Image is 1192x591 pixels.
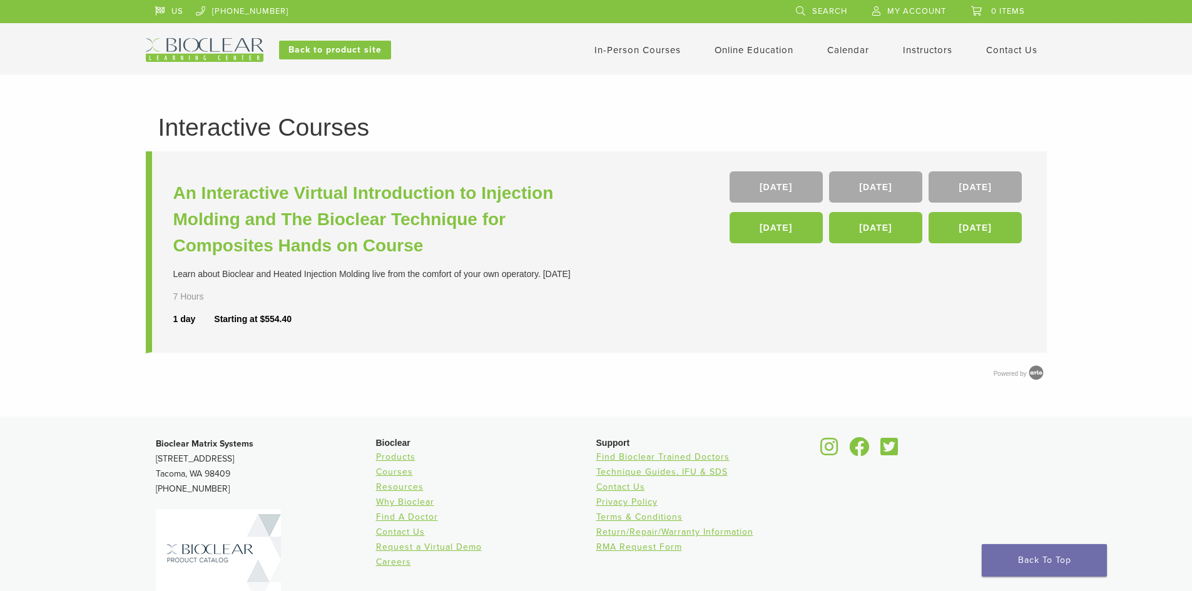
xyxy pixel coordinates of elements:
div: Starting at $554.40 [214,313,292,326]
a: Privacy Policy [596,497,658,507]
a: Careers [376,557,411,567]
a: Calendar [827,44,869,56]
a: Powered by [994,370,1047,377]
span: Bioclear [376,438,410,448]
a: Request a Virtual Demo [376,542,482,552]
a: [DATE] [829,212,922,243]
span: Support [596,438,630,448]
a: An Interactive Virtual Introduction to Injection Molding and The Bioclear Technique for Composite... [173,180,599,259]
div: 1 day [173,313,215,326]
span: Search [812,6,847,16]
a: Contact Us [596,482,645,492]
a: Find Bioclear Trained Doctors [596,452,730,462]
a: Bioclear [877,445,903,457]
a: Products [376,452,415,462]
img: Arlo training & Event Software [1027,363,1046,382]
a: In-Person Courses [594,44,681,56]
a: Resources [376,482,424,492]
a: Why Bioclear [376,497,434,507]
a: Courses [376,467,413,477]
img: Bioclear [146,38,263,62]
a: Bioclear [845,445,874,457]
a: [DATE] [829,171,922,203]
a: Instructors [903,44,952,56]
div: 7 Hours [173,290,237,303]
strong: Bioclear Matrix Systems [156,438,253,449]
a: Return/Repair/Warranty Information [596,527,753,537]
a: Bioclear [817,445,843,457]
a: Find A Doctor [376,512,438,522]
a: Contact Us [986,44,1037,56]
a: Back To Top [982,544,1107,577]
a: Back to product site [279,41,391,59]
div: Learn about Bioclear and Heated Injection Molding live from the comfort of your own operatory. [D... [173,268,599,281]
a: [DATE] [929,212,1022,243]
a: Contact Us [376,527,425,537]
a: Terms & Conditions [596,512,683,522]
span: 0 items [991,6,1025,16]
p: [STREET_ADDRESS] Tacoma, WA 98409 [PHONE_NUMBER] [156,437,376,497]
a: [DATE] [730,171,823,203]
a: [DATE] [730,212,823,243]
a: Technique Guides, IFU & SDS [596,467,728,477]
a: Online Education [715,44,793,56]
a: [DATE] [929,171,1022,203]
span: My Account [887,6,946,16]
a: RMA Request Form [596,542,682,552]
div: , , , , , [730,171,1026,250]
h1: Interactive Courses [158,115,1034,139]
